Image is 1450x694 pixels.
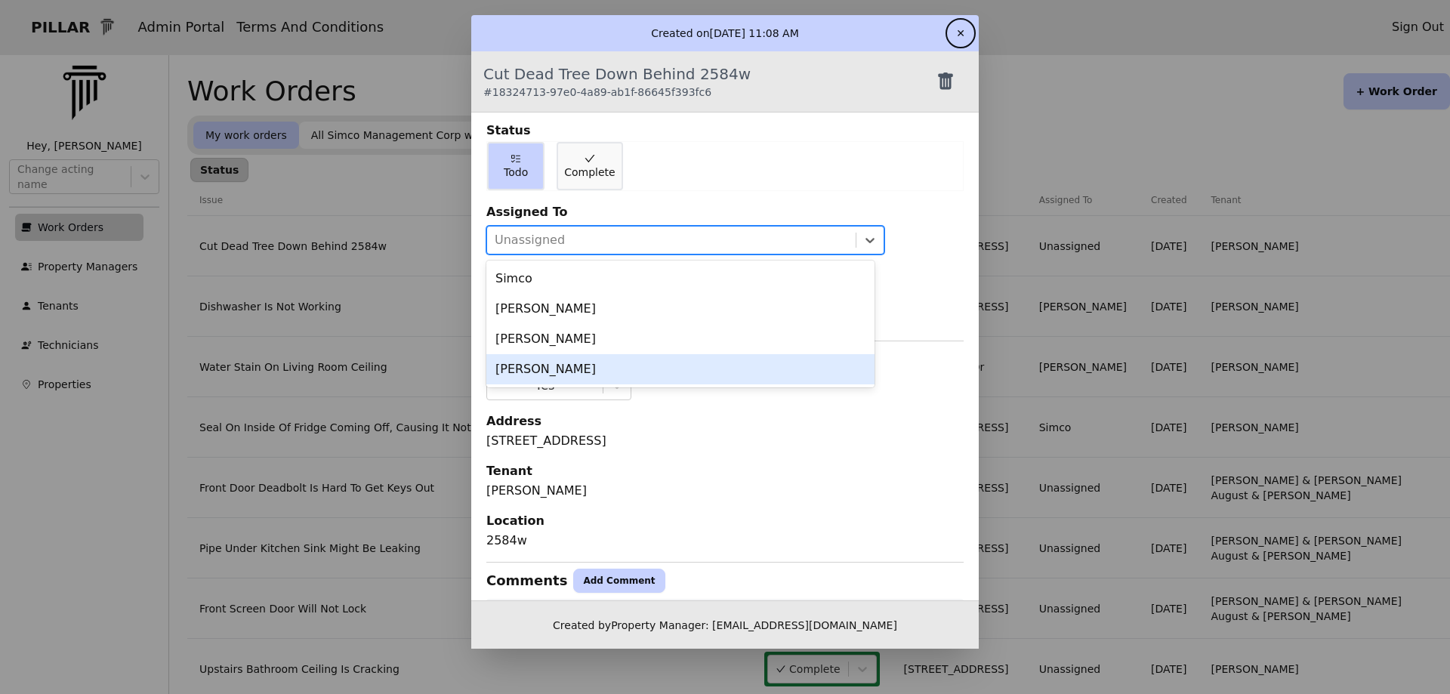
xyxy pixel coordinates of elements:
[486,122,964,140] div: Status
[471,600,979,649] div: Created by Property Manager: [EMAIL_ADDRESS][DOMAIN_NAME]
[651,26,799,41] p: Created on [DATE] 11:08 AM
[504,165,528,180] span: Todo
[486,432,964,450] div: [STREET_ADDRESS]
[486,412,964,430] div: Address
[486,354,875,384] div: [PERSON_NAME]
[486,203,964,221] div: Assigned To
[487,142,545,190] button: Todo
[483,63,751,100] div: Cut Dead Tree Down Behind 2584w
[557,142,622,190] button: Complete
[486,462,964,480] div: Tenant
[486,512,964,530] div: Location
[486,264,875,294] div: Simco
[486,324,875,354] div: [PERSON_NAME]
[949,21,973,45] button: ✕
[486,532,964,550] div: 2584w
[486,294,875,324] div: [PERSON_NAME]
[564,165,615,180] span: Complete
[573,569,665,593] button: Add Comment
[486,482,964,500] div: [PERSON_NAME]
[486,570,567,591] div: Comments
[483,85,751,100] div: # 18324713-97e0-4a89-ab1f-86645f393fc6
